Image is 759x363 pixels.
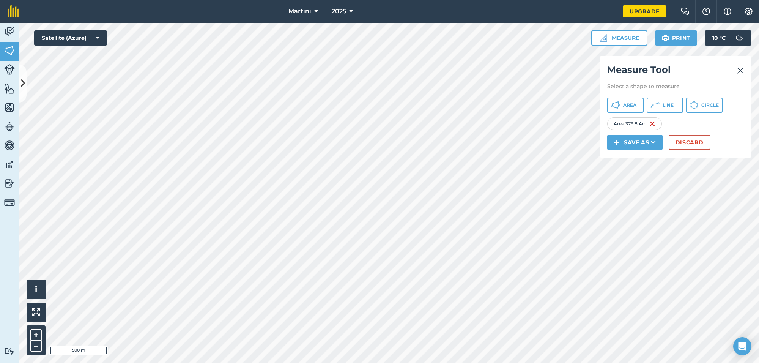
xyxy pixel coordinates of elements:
img: Four arrows, one pointing top left, one top right, one bottom right and the last bottom left [32,308,40,316]
img: A cog icon [744,8,753,15]
span: Line [663,102,674,108]
span: 2025 [332,7,346,16]
img: svg+xml;base64,PHN2ZyB4bWxucz0iaHR0cDovL3d3dy53My5vcmcvMjAwMC9zdmciIHdpZHRoPSI1NiIgaGVpZ2h0PSI2MC... [4,83,15,94]
img: svg+xml;base64,PHN2ZyB4bWxucz0iaHR0cDovL3d3dy53My5vcmcvMjAwMC9zdmciIHdpZHRoPSI1NiIgaGVpZ2h0PSI2MC... [4,102,15,113]
img: fieldmargin Logo [8,5,19,17]
img: svg+xml;base64,PHN2ZyB4bWxucz0iaHR0cDovL3d3dy53My5vcmcvMjAwMC9zdmciIHdpZHRoPSIyMiIgaGVpZ2h0PSIzMC... [737,66,744,75]
img: A question mark icon [702,8,711,15]
img: svg+xml;base64,PD94bWwgdmVyc2lvbj0iMS4wIiBlbmNvZGluZz0idXRmLTgiPz4KPCEtLSBHZW5lcmF0b3I6IEFkb2JlIE... [4,140,15,151]
span: i [35,284,37,294]
button: – [30,341,42,352]
img: svg+xml;base64,PD94bWwgdmVyc2lvbj0iMS4wIiBlbmNvZGluZz0idXRmLTgiPz4KPCEtLSBHZW5lcmF0b3I6IEFkb2JlIE... [4,26,15,37]
span: Area [623,102,636,108]
button: i [27,280,46,299]
button: Circle [686,98,723,113]
button: Area [607,98,644,113]
div: Open Intercom Messenger [733,337,751,355]
img: svg+xml;base64,PD94bWwgdmVyc2lvbj0iMS4wIiBlbmNvZGluZz0idXRmLTgiPz4KPCEtLSBHZW5lcmF0b3I6IEFkb2JlIE... [732,30,747,46]
img: svg+xml;base64,PHN2ZyB4bWxucz0iaHR0cDovL3d3dy53My5vcmcvMjAwMC9zdmciIHdpZHRoPSI1NiIgaGVpZ2h0PSI2MC... [4,45,15,56]
p: Select a shape to measure [607,82,744,90]
div: Area : 379.8 Ac [607,117,662,130]
a: Upgrade [623,5,666,17]
button: Discard [669,135,710,150]
img: svg+xml;base64,PHN2ZyB4bWxucz0iaHR0cDovL3d3dy53My5vcmcvMjAwMC9zdmciIHdpZHRoPSIxNCIgaGVpZ2h0PSIyNC... [614,138,619,147]
button: 10 °C [705,30,751,46]
img: Two speech bubbles overlapping with the left bubble in the forefront [680,8,690,15]
button: Print [655,30,698,46]
button: Save as [607,135,663,150]
img: svg+xml;base64,PD94bWwgdmVyc2lvbj0iMS4wIiBlbmNvZGluZz0idXRmLTgiPz4KPCEtLSBHZW5lcmF0b3I6IEFkb2JlIE... [4,159,15,170]
img: svg+xml;base64,PD94bWwgdmVyc2lvbj0iMS4wIiBlbmNvZGluZz0idXRmLTgiPz4KPCEtLSBHZW5lcmF0b3I6IEFkb2JlIE... [4,347,15,355]
button: + [30,329,42,341]
button: Measure [591,30,647,46]
img: svg+xml;base64,PD94bWwgdmVyc2lvbj0iMS4wIiBlbmNvZGluZz0idXRmLTgiPz4KPCEtLSBHZW5lcmF0b3I6IEFkb2JlIE... [4,178,15,189]
span: Circle [701,102,719,108]
img: Ruler icon [600,34,607,42]
span: 10 ° C [712,30,726,46]
img: svg+xml;base64,PD94bWwgdmVyc2lvbj0iMS4wIiBlbmNvZGluZz0idXRmLTgiPz4KPCEtLSBHZW5lcmF0b3I6IEFkb2JlIE... [4,121,15,132]
img: svg+xml;base64,PD94bWwgdmVyc2lvbj0iMS4wIiBlbmNvZGluZz0idXRmLTgiPz4KPCEtLSBHZW5lcmF0b3I6IEFkb2JlIE... [4,64,15,75]
img: svg+xml;base64,PHN2ZyB4bWxucz0iaHR0cDovL3d3dy53My5vcmcvMjAwMC9zdmciIHdpZHRoPSIxOSIgaGVpZ2h0PSIyNC... [662,33,669,43]
span: Martini [288,7,311,16]
img: svg+xml;base64,PHN2ZyB4bWxucz0iaHR0cDovL3d3dy53My5vcmcvMjAwMC9zdmciIHdpZHRoPSIxNyIgaGVpZ2h0PSIxNy... [724,7,731,16]
img: svg+xml;base64,PD94bWwgdmVyc2lvbj0iMS4wIiBlbmNvZGluZz0idXRmLTgiPz4KPCEtLSBHZW5lcmF0b3I6IEFkb2JlIE... [4,197,15,208]
button: Line [647,98,683,113]
img: svg+xml;base64,PHN2ZyB4bWxucz0iaHR0cDovL3d3dy53My5vcmcvMjAwMC9zdmciIHdpZHRoPSIxNiIgaGVpZ2h0PSIyNC... [649,119,655,128]
h2: Measure Tool [607,64,744,79]
button: Satellite (Azure) [34,30,107,46]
